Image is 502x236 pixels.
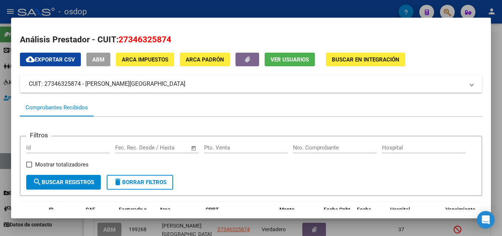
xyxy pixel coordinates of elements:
mat-icon: cloud_download [26,55,35,64]
mat-icon: search [33,177,42,186]
datatable-header-cell: Fecha Cpbt [321,202,354,234]
div: Comprobantes Recibidos [25,103,88,112]
input: End date [146,144,182,151]
div: Open Intercom Messenger [477,211,495,229]
span: CAE [86,207,95,212]
span: Fecha Recibido [357,207,378,221]
button: ARCA Impuestos [116,53,174,66]
span: Mostrar totalizadores [35,160,89,169]
span: ID [49,207,54,212]
button: Borrar Filtros [107,175,173,190]
button: Buscar Registros [26,175,101,190]
span: CPBT [206,207,219,212]
span: ARCA Impuestos [122,56,168,63]
button: ABM [86,53,110,66]
span: ARCA Padrón [186,56,224,63]
input: Start date [115,144,139,151]
button: Exportar CSV [20,53,81,66]
mat-icon: delete [113,177,122,186]
button: ARCA Padrón [180,53,230,66]
span: Exportar CSV [26,56,75,63]
span: Area [159,207,171,212]
span: Vencimiento Auditoría [446,207,475,221]
mat-expansion-panel-header: CUIT: 27346325874 - [PERSON_NAME][GEOGRAPHIC_DATA] [20,75,482,93]
datatable-header-cell: Fecha Recibido [354,202,387,234]
datatable-header-cell: Facturado x Orden De [116,202,157,234]
datatable-header-cell: Monto [276,202,321,234]
span: Monto [279,207,295,212]
span: Borrar Filtros [113,179,166,186]
span: ABM [92,56,104,63]
span: Facturado x Orden De [119,207,147,221]
h2: Análisis Prestador - CUIT: [20,34,482,46]
datatable-header-cell: Hospital [387,202,443,234]
datatable-header-cell: ID [46,202,83,234]
datatable-header-cell: Area [157,202,203,234]
span: Fecha Cpbt [324,207,350,212]
mat-panel-title: CUIT: 27346325874 - [PERSON_NAME][GEOGRAPHIC_DATA] [29,80,464,88]
span: Hospital [390,207,410,212]
span: Buscar en Integración [332,56,399,63]
span: Ver Usuarios [271,56,309,63]
span: Buscar Registros [33,179,94,186]
datatable-header-cell: CPBT [203,202,276,234]
button: Buscar en Integración [326,53,405,66]
span: 27346325874 [118,35,171,44]
datatable-header-cell: Vencimiento Auditoría [443,202,476,234]
datatable-header-cell: CAE [83,202,116,234]
button: Ver Usuarios [265,53,315,66]
button: Open calendar [190,144,198,152]
h3: Filtros [26,130,52,140]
